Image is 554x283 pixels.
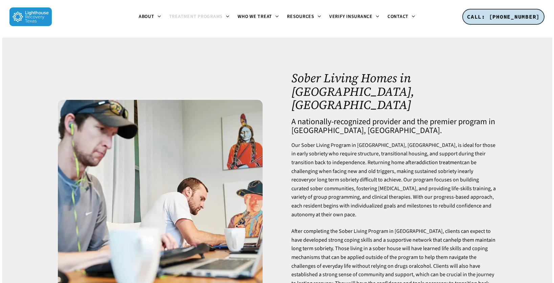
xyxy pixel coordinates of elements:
[287,13,314,20] span: Resources
[462,9,545,25] a: CALL: [PHONE_NUMBER]
[139,13,154,20] span: About
[383,14,419,20] a: Contact
[329,13,373,20] span: Verify Insurance
[291,168,473,184] a: early recovery
[387,13,408,20] span: Contact
[238,13,272,20] span: Who We Treat
[135,14,165,20] a: About
[291,117,496,135] h4: A nationally-recognized provider and the premier program in [GEOGRAPHIC_DATA], [GEOGRAPHIC_DATA].
[291,141,496,227] p: Our Sober Living Program in [GEOGRAPHIC_DATA], [GEOGRAPHIC_DATA], is ideal for those in early sob...
[283,14,325,20] a: Resources
[291,71,496,112] h1: Sober Living Homes in [GEOGRAPHIC_DATA], [GEOGRAPHIC_DATA]
[414,262,431,270] a: alcohol
[234,14,283,20] a: Who We Treat
[325,14,383,20] a: Verify Insurance
[169,13,223,20] span: Treatment Programs
[165,14,234,20] a: Treatment Programs
[9,7,52,26] img: Lighthouse Recovery Texas
[416,159,462,166] a: addiction treatment
[467,13,540,20] span: CALL: [PHONE_NUMBER]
